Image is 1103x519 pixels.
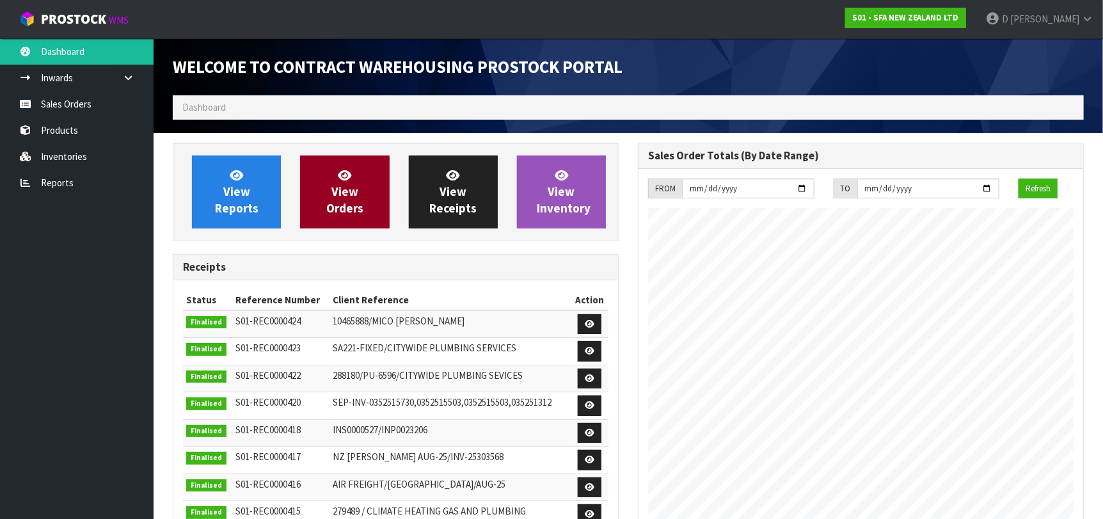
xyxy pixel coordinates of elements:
a: ViewReceipts [409,156,498,228]
span: Finalised [186,316,226,329]
span: SA221-FIXED/CITYWIDE PLUMBING SERVICES [333,342,517,354]
div: TO [834,179,857,199]
span: Finalised [186,371,226,383]
span: Welcome to Contract Warehousing ProStock Portal [173,56,623,77]
span: Dashboard [182,101,226,113]
span: Finalised [186,479,226,492]
div: FROM [648,179,682,199]
span: 288180/PU-6596/CITYWIDE PLUMBING SEVICES [333,369,523,381]
span: View Receipts [429,168,477,216]
span: 279489 / CLIMATE HEATING GAS AND PLUMBING [333,505,527,517]
a: ViewOrders [300,156,389,228]
span: Finalised [186,506,226,519]
span: View Orders [326,168,363,216]
h3: Sales Order Totals (By Date Range) [648,150,1074,162]
span: S01-REC0000415 [236,505,301,517]
a: ViewInventory [517,156,606,228]
span: S01-REC0000416 [236,478,301,490]
h3: Receipts [183,261,608,273]
th: Client Reference [330,290,571,310]
span: INS0000527/INP0023206 [333,424,428,436]
span: D [1002,13,1008,25]
span: Finalised [186,452,226,465]
small: WMS [109,14,129,26]
span: [PERSON_NAME] [1010,13,1079,25]
span: NZ [PERSON_NAME] AUG-25/INV-25303568 [333,451,504,463]
strong: S01 - SFA NEW ZEALAND LTD [852,12,959,23]
span: Finalised [186,397,226,410]
img: cube-alt.png [19,11,35,27]
span: ProStock [41,11,106,28]
span: AIR FREIGHT/[GEOGRAPHIC_DATA]/AUG-25 [333,478,506,490]
span: Finalised [186,425,226,438]
span: View Inventory [537,168,591,216]
th: Action [571,290,608,310]
span: S01-REC0000418 [236,424,301,436]
span: S01-REC0000424 [236,315,301,327]
span: View Reports [215,168,258,216]
th: Reference Number [233,290,330,310]
button: Refresh [1019,179,1058,199]
span: S01-REC0000420 [236,396,301,408]
span: Finalised [186,343,226,356]
span: S01-REC0000422 [236,369,301,381]
span: S01-REC0000417 [236,451,301,463]
span: S01-REC0000423 [236,342,301,354]
th: Status [183,290,233,310]
span: 10465888/MICO [PERSON_NAME] [333,315,465,327]
a: ViewReports [192,156,281,228]
span: SEP-INV-0352515730,0352515503,0352515503,035251312 [333,396,552,408]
